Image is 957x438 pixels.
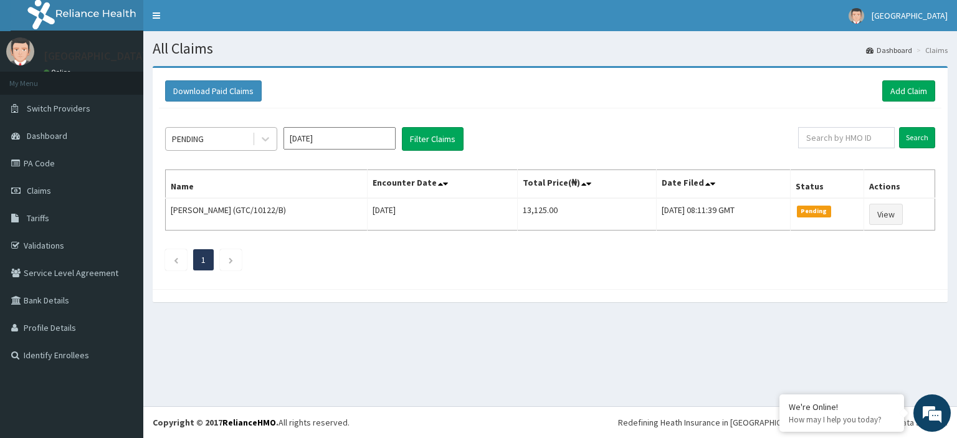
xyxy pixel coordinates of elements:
p: [GEOGRAPHIC_DATA] [44,50,146,62]
a: Dashboard [866,45,912,55]
span: We're online! [72,136,172,262]
span: Claims [27,185,51,196]
input: Search by HMO ID [798,127,895,148]
a: Add Claim [882,80,935,102]
th: Date Filed [656,170,790,199]
a: View [869,204,903,225]
th: Actions [864,170,935,199]
th: Encounter Date [368,170,518,199]
img: d_794563401_company_1708531726252_794563401 [23,62,50,93]
img: User Image [6,37,34,65]
li: Claims [913,45,948,55]
p: How may I help you today? [789,414,895,425]
span: Switch Providers [27,103,90,114]
span: Pending [797,206,831,217]
a: Previous page [173,254,179,265]
span: [GEOGRAPHIC_DATA] [872,10,948,21]
textarea: Type your message and hit 'Enter' [6,300,237,343]
span: Dashboard [27,130,67,141]
h1: All Claims [153,40,948,57]
div: We're Online! [789,401,895,412]
td: 13,125.00 [517,198,656,231]
footer: All rights reserved. [143,406,957,438]
img: User Image [849,8,864,24]
a: Online [44,68,74,77]
th: Status [790,170,864,199]
a: RelianceHMO [222,417,276,428]
th: Total Price(₦) [517,170,656,199]
td: [DATE] 08:11:39 GMT [656,198,790,231]
strong: Copyright © 2017 . [153,417,279,428]
a: Page 1 is your current page [201,254,206,265]
th: Name [166,170,368,199]
div: Chat with us now [65,70,209,86]
input: Search [899,127,935,148]
div: PENDING [172,133,204,145]
td: [PERSON_NAME] (GTC/10122/B) [166,198,368,231]
span: Tariffs [27,212,49,224]
div: Minimize live chat window [204,6,234,36]
a: Next page [228,254,234,265]
input: Select Month and Year [283,127,396,150]
div: Redefining Heath Insurance in [GEOGRAPHIC_DATA] using Telemedicine and Data Science! [618,416,948,429]
td: [DATE] [368,198,518,231]
button: Filter Claims [402,127,464,151]
button: Download Paid Claims [165,80,262,102]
